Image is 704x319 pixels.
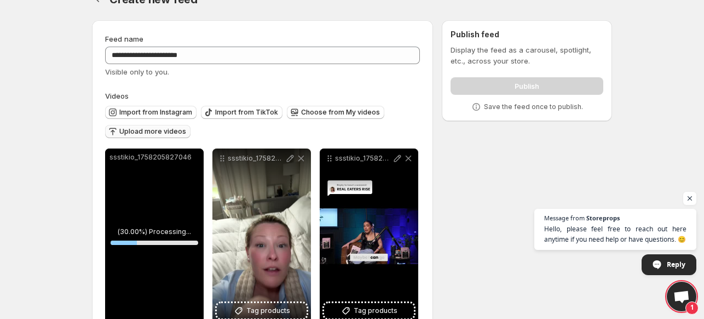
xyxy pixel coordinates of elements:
button: Import from Instagram [105,106,197,119]
button: Import from TikTok [201,106,282,119]
span: Upload more videos [119,127,186,136]
span: Choose from My videos [301,108,380,117]
span: Tag products [246,305,290,316]
p: Display the feed as a carousel, spotlight, etc., across your store. [451,44,603,66]
button: Tag products [324,303,414,318]
span: Videos [105,92,129,100]
h2: Publish feed [451,29,603,40]
span: Visible only to you. [105,67,169,76]
span: Reply [667,255,685,274]
span: Feed name [105,35,143,43]
p: Save the feed once to publish. [484,102,583,111]
span: Message from [544,215,585,221]
span: Storeprops [586,215,620,221]
p: ssstikio_1758206620098 [335,154,392,163]
span: 1 [685,301,699,315]
div: Open chat [667,282,696,311]
span: Import from TikTok [215,108,278,117]
p: ssstikio_1758206164740 [228,154,285,163]
button: Choose from My videos [287,106,384,119]
span: Import from Instagram [119,108,192,117]
button: Tag products [217,303,307,318]
span: Hello, please feel free to reach out here anytime if you need help or have questions. 😊 [544,224,686,244]
p: ssstikio_1758205827046 [109,153,199,162]
button: Upload more videos [105,125,191,138]
span: Tag products [354,305,397,316]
